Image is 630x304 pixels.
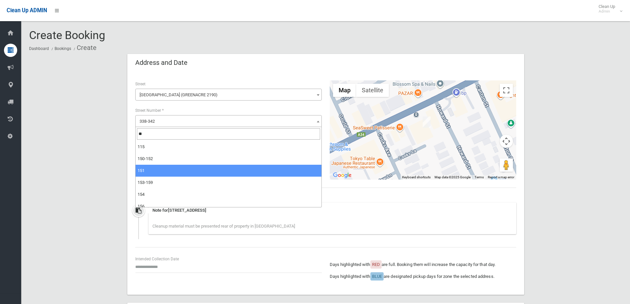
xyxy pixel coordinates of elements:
[595,4,622,14] span: Clean Up
[402,175,431,180] button: Keyboard shortcuts
[331,171,353,180] img: Google
[475,175,484,179] a: Terms (opens in new tab)
[55,46,71,51] a: Bookings
[333,84,356,97] button: Show street map
[599,9,615,14] small: Admin
[356,84,389,97] button: Show satellite imagery
[488,175,514,179] a: Report a map error
[500,158,513,172] button: Drag Pegman onto the map to open Street View
[7,7,47,14] span: Clean Up ADMIN
[29,46,49,51] a: Dashboard
[330,261,516,269] p: Days highlighted with are full. Booking them will increase the capacity for that day.
[135,89,322,101] span: Mimosa Road (GREENACRE 2190)
[152,224,295,229] span: Cleanup material must be presented rear of property in [GEOGRAPHIC_DATA]
[168,208,206,213] span: [STREET_ADDRESS]
[138,180,153,185] span: 153-159
[127,56,195,69] header: Address and Date
[138,144,145,149] span: 115
[29,28,105,42] span: Create Booking
[423,116,431,128] div: 338-342 Canterbury Road, CANTERBURY NSW 2193
[137,90,320,100] span: Mimosa Road (GREENACRE 2190)
[137,117,320,126] span: 338-342
[372,262,380,267] span: RED
[435,175,471,179] span: Map data ©2025 Google
[138,156,153,161] span: 150-152
[500,84,513,97] button: Toggle fullscreen view
[331,171,353,180] a: Open this area in Google Maps (opens a new window)
[372,274,382,279] span: BLUE
[140,119,155,124] span: 338-342
[135,115,322,127] span: 338-342
[152,206,512,214] div: Note for
[330,273,516,281] p: Days highlighted with are designated pickup days for zone the selected address.
[500,135,513,148] button: Map camera controls
[72,42,97,54] li: Create
[138,192,145,197] span: 154
[138,204,145,209] span: 156
[138,168,145,173] span: 151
